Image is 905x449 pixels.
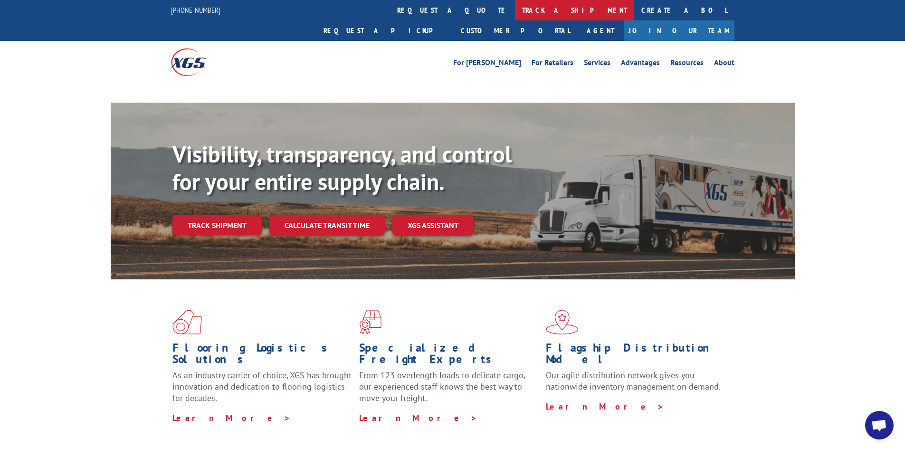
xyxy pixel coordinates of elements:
[714,59,734,69] a: About
[172,139,512,196] b: Visibility, transparency, and control for your entire supply chain.
[621,59,660,69] a: Advantages
[546,310,579,334] img: xgs-icon-flagship-distribution-model-red
[359,370,539,412] p: From 123 overlength loads to delicate cargo, our experienced staff knows the best way to move you...
[532,59,573,69] a: For Retailers
[359,342,539,370] h1: Specialized Freight Experts
[546,342,725,370] h1: Flagship Distribution Model
[577,20,624,41] a: Agent
[171,5,220,15] a: [PHONE_NUMBER]
[359,412,477,423] a: Learn More >
[172,310,202,334] img: xgs-icon-total-supply-chain-intelligence-red
[453,59,521,69] a: For [PERSON_NAME]
[865,411,894,439] div: Open chat
[584,59,610,69] a: Services
[454,20,577,41] a: Customer Portal
[359,310,381,334] img: xgs-icon-focused-on-flooring-red
[670,59,704,69] a: Resources
[546,401,664,412] a: Learn More >
[172,370,352,403] span: As an industry carrier of choice, XGS has brought innovation and dedication to flooring logistics...
[269,215,385,236] a: Calculate transit time
[172,412,291,423] a: Learn More >
[172,342,352,370] h1: Flooring Logistics Solutions
[624,20,734,41] a: Join Our Team
[316,20,454,41] a: Request a pickup
[546,370,721,392] span: Our agile distribution network gives you nationwide inventory management on demand.
[172,215,262,235] a: Track shipment
[392,215,474,236] a: XGS ASSISTANT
